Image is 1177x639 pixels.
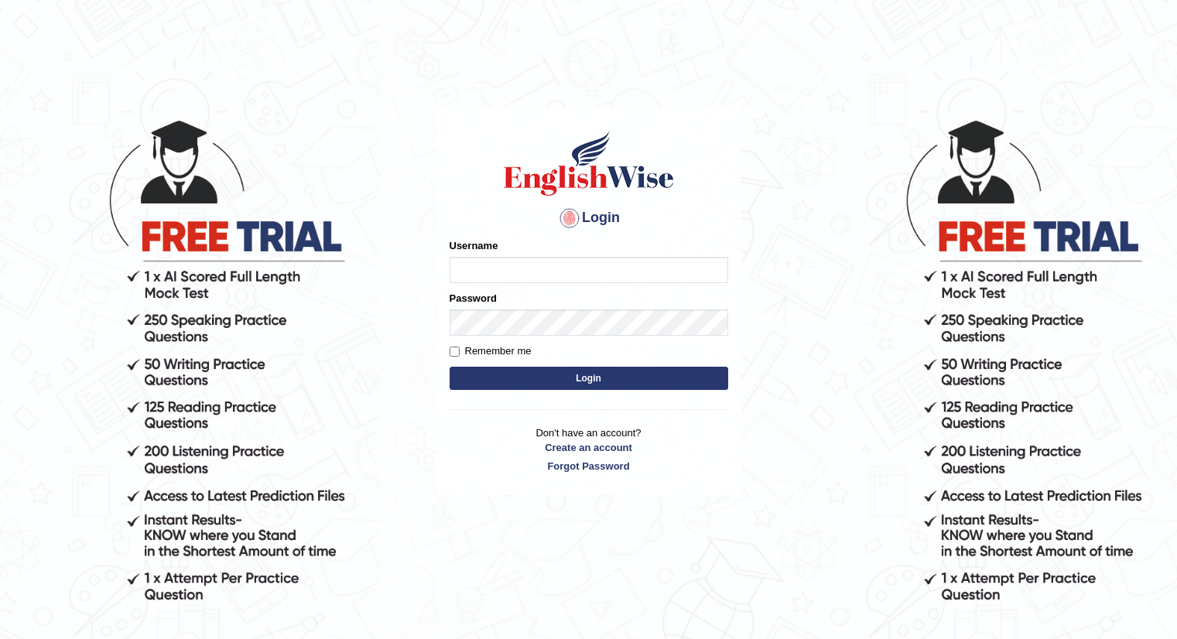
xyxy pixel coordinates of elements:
img: Logo of English Wise sign in for intelligent practice with AI [501,128,677,198]
a: Forgot Password [450,459,728,473]
label: Username [450,238,498,253]
input: Remember me [450,347,460,357]
label: Remember me [450,343,532,359]
label: Password [450,291,497,306]
button: Login [450,367,728,390]
p: Don't have an account? [450,425,728,473]
a: Create an account [450,440,728,455]
h4: Login [450,206,728,231]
